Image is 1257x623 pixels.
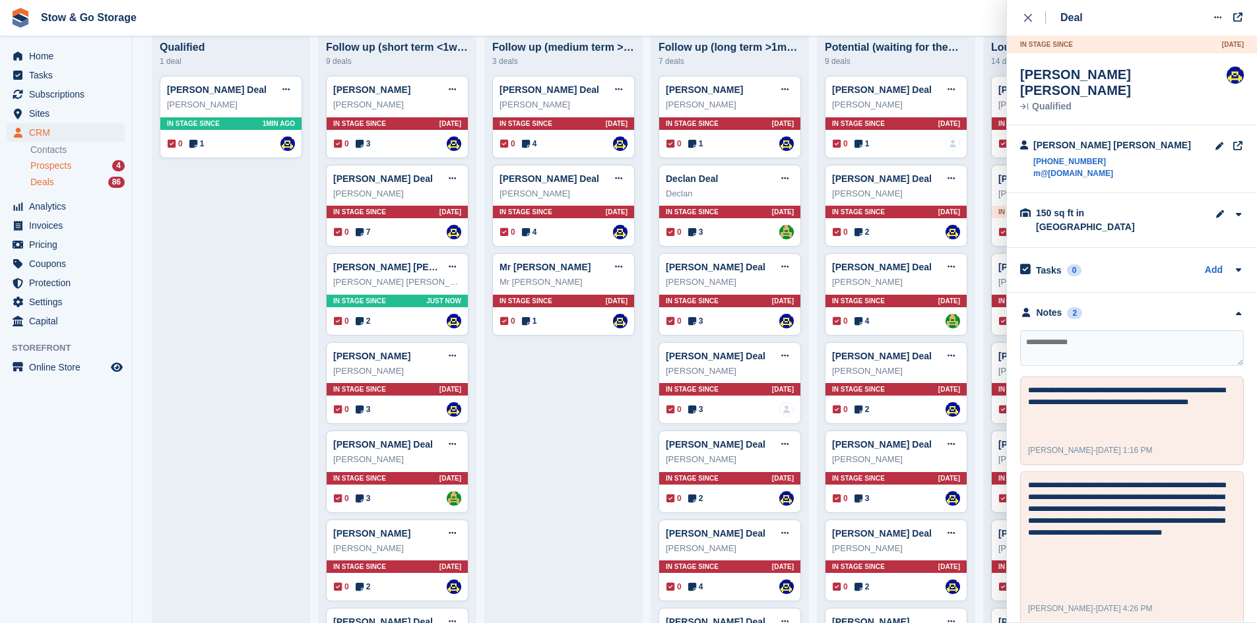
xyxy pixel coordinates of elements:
span: [DATE] [606,207,628,217]
a: Declan Deal [666,173,718,184]
img: Rob Good-Stephenson [447,225,461,239]
span: In stage since [998,384,1051,394]
span: In stage since [333,473,386,483]
div: [PERSON_NAME] [998,365,1126,378]
div: [PERSON_NAME] [832,542,960,555]
a: [PERSON_NAME] [PERSON_NAME] [333,262,491,272]
img: deal-assignee-blank [946,136,960,151]
div: - [1028,603,1153,614]
span: 0 [334,226,349,238]
span: In stage since [666,384,719,394]
img: Rob Good-Stephenson [613,225,628,239]
span: 0 [666,581,682,593]
span: [DATE] [772,296,794,306]
span: 0 [666,226,682,238]
div: [PERSON_NAME] [666,98,794,111]
img: Rob Good-Stephenson [613,314,628,328]
span: In stage since [998,473,1051,483]
a: [PERSON_NAME] [333,528,410,539]
span: [PERSON_NAME] [1028,446,1093,455]
span: 0 [833,226,848,238]
img: Rob Good-Stephenson [613,136,628,151]
span: In stage since [333,207,386,217]
a: Preview store [109,359,125,375]
span: [DATE] [1222,40,1244,49]
a: [PERSON_NAME] [666,84,743,95]
span: 1 [854,138,870,150]
a: [PERSON_NAME] Deal [998,351,1098,361]
div: [PERSON_NAME] [333,187,461,200]
span: 1 [189,138,205,150]
a: menu [7,66,125,84]
span: In stage since [666,119,719,129]
a: Rob Good-Stephenson [447,402,461,417]
a: menu [7,123,125,142]
a: [PERSON_NAME] Deal [998,262,1098,272]
span: 2 [854,581,870,593]
span: In stage since [333,562,386,572]
img: Rob Good-Stephenson [946,225,960,239]
div: Follow up (medium term >1week) [492,42,635,53]
span: 1 [522,315,537,327]
div: 14 deals [991,53,1134,69]
span: 0 [666,403,682,415]
a: menu [7,358,125,376]
span: 2 [854,403,870,415]
span: In stage since [832,296,885,306]
div: 7 deals [659,53,801,69]
div: 86 [108,177,125,188]
span: Online Store [29,358,108,376]
span: [DATE] [439,562,461,572]
div: [PERSON_NAME] [832,276,960,289]
span: Prospects [30,160,71,172]
img: Rob Good-Stephenson [946,402,960,417]
div: [PERSON_NAME] [666,276,794,289]
span: 0 [666,138,682,150]
span: [PERSON_NAME] [1028,604,1093,613]
div: [PERSON_NAME] [500,98,628,111]
span: 3 [356,403,371,415]
div: [PERSON_NAME] [333,453,461,466]
span: Home [29,47,108,65]
span: 2 [688,492,703,504]
a: menu [7,312,125,330]
a: [PERSON_NAME] Deal [666,528,765,539]
a: [PERSON_NAME] Deal [333,173,433,184]
a: menu [7,47,125,65]
span: Protection [29,274,108,292]
img: Rob Good-Stephenson [946,491,960,506]
span: 2 [854,226,870,238]
span: 0 [334,581,349,593]
a: menu [7,235,125,254]
a: [PERSON_NAME] Deal [666,439,765,450]
span: Capital [29,312,108,330]
span: In stage since [832,473,885,483]
span: 1MIN AGO [263,119,295,129]
span: In stage since [167,119,220,129]
span: In stage since [998,207,1051,217]
a: Prospects 4 [30,159,125,173]
a: menu [7,274,125,292]
img: deal-assignee-blank [779,402,794,417]
span: [DATE] [772,473,794,483]
div: Louth [991,42,1134,53]
span: [DATE] [439,384,461,394]
span: [DATE] [938,296,960,306]
div: [PERSON_NAME] [333,542,461,555]
a: [PERSON_NAME] Deal [500,84,599,95]
span: 0 [999,492,1014,504]
span: Invoices [29,216,108,235]
a: [PERSON_NAME] Deal [666,351,765,361]
span: [DATE] 1:16 PM [1096,446,1153,455]
div: Qualified [160,42,302,53]
span: [DATE] [938,562,960,572]
a: Alex Taylor [946,314,960,328]
a: [PERSON_NAME] [333,351,410,361]
div: [PERSON_NAME] [PERSON_NAME] [333,276,461,289]
span: In stage since [666,207,719,217]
